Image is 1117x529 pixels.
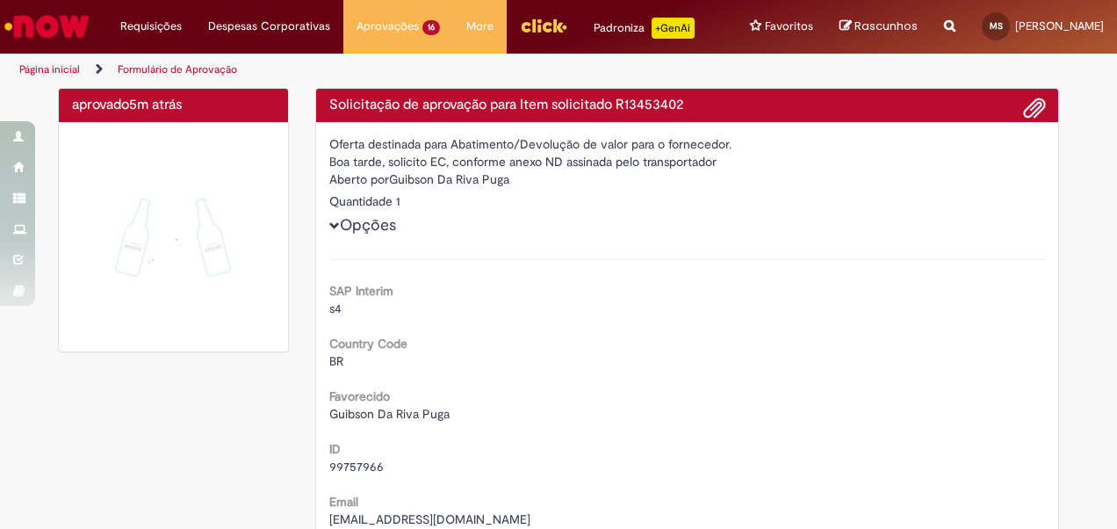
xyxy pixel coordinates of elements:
[329,494,358,510] b: Email
[19,62,80,76] a: Página inicial
[594,18,695,39] div: Padroniza
[840,18,918,35] a: Rascunhos
[329,388,390,404] b: Favorecido
[329,170,389,188] label: Aberto por
[765,18,813,35] span: Favoritos
[466,18,494,35] span: More
[72,98,275,113] h4: aprovado
[422,20,440,35] span: 16
[1015,18,1104,33] span: [PERSON_NAME]
[520,12,567,39] img: click_logo_yellow_360x200.png
[118,62,237,76] a: Formulário de Aprovação
[120,18,182,35] span: Requisições
[208,18,330,35] span: Despesas Corporativas
[329,98,1046,113] h4: Solicitação de aprovação para Item solicitado R13453402
[13,54,731,86] ul: Trilhas de página
[357,18,419,35] span: Aprovações
[652,18,695,39] p: +GenAi
[72,135,275,338] img: sucesso_1.gif
[329,459,384,475] span: 99757966
[329,336,407,351] b: Country Code
[2,9,92,44] img: ServiceNow
[329,192,1046,210] div: Quantidade 1
[329,153,1046,170] div: Boa tarde, solicito EC, conforme anexo ND assinada pelo transportador
[990,20,1003,32] span: MS
[329,135,1046,153] div: Oferta destinada para Abatimento/Devolução de valor para o fornecedor.
[329,301,342,316] span: s4
[329,353,343,369] span: BR
[329,441,341,457] b: ID
[129,96,182,113] span: 5m atrás
[329,406,450,422] span: Guibson Da Riva Puga
[329,170,1046,192] div: Guibson Da Riva Puga
[129,96,182,113] time: 27/08/2025 16:50:38
[329,511,530,527] span: [EMAIL_ADDRESS][DOMAIN_NAME]
[329,283,393,299] b: SAP Interim
[854,18,918,34] span: Rascunhos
